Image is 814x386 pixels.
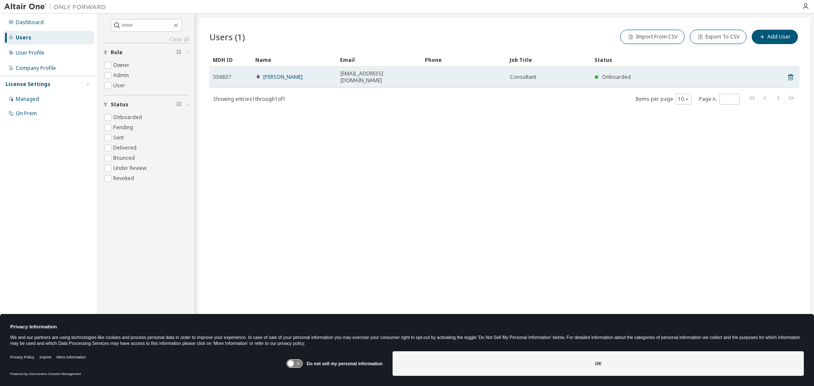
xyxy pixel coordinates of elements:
span: Showing entries 1 through 1 of 1 [213,95,286,103]
button: Role [103,43,189,62]
label: Admin [113,70,131,81]
button: Status [103,95,189,114]
button: Import From CSV [620,30,685,44]
span: Clear filter [176,49,181,56]
div: Managed [16,96,39,103]
button: Add User [752,30,798,44]
div: Name [255,53,333,67]
div: Job Title [510,53,588,67]
label: Onboarded [113,112,144,122]
span: Users (1) [209,31,245,43]
span: Page n. [699,94,740,105]
span: Items per page [636,94,691,105]
div: On Prem [16,110,37,117]
label: Sent [113,133,125,143]
span: Status [111,101,128,108]
label: Delivered [113,143,138,153]
a: [PERSON_NAME] [263,73,303,81]
label: Revoked [113,173,136,183]
div: Status [594,53,755,67]
img: Altair One [4,3,110,11]
span: Role [111,49,123,56]
label: Bounced [113,153,137,163]
div: MDH ID [213,53,248,67]
div: User Profile [16,50,45,56]
div: Users [16,34,31,41]
div: Phone [425,53,503,67]
span: Consultant [510,74,536,81]
span: 556837 [213,74,231,81]
span: [EMAIL_ADDRESS][DOMAIN_NAME] [340,70,418,84]
span: Onboarded [602,73,631,81]
label: Pending [113,122,135,133]
span: Clear filter [176,101,181,108]
label: Under Review [113,163,148,173]
div: Company Profile [16,65,56,72]
div: License Settings [6,81,50,88]
label: User [113,81,127,91]
div: Dashboard [16,19,44,26]
div: Email [340,53,418,67]
button: Export To CSV [690,30,747,44]
label: Owner [113,60,131,70]
a: Clear all [103,36,189,43]
button: 10 [678,96,689,103]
